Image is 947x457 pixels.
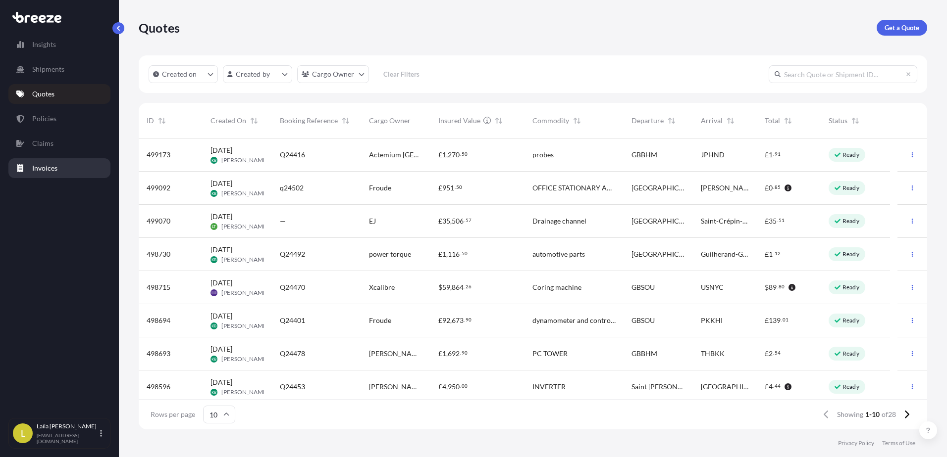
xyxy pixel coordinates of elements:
[769,151,773,158] span: 1
[769,65,917,83] input: Search Quote or Shipment ID...
[446,383,448,390] span: ,
[32,114,56,124] p: Policies
[532,382,566,392] span: INVERTER
[369,116,411,126] span: Cargo Owner
[532,349,568,359] span: PC TOWER
[147,249,170,259] span: 498730
[460,384,461,388] span: .
[210,344,232,354] span: [DATE]
[221,156,268,164] span: [PERSON_NAME]
[147,183,170,193] span: 499092
[462,252,468,255] span: 50
[456,185,462,189] span: 50
[701,150,725,160] span: JPHND
[221,388,268,396] span: [PERSON_NAME]
[775,185,781,189] span: 85
[211,188,216,198] span: KB
[631,349,657,359] span: GBBHM
[777,285,778,288] span: .
[280,216,286,226] span: —
[462,152,468,156] span: 50
[466,318,472,321] span: 90
[280,349,305,359] span: Q24478
[462,351,468,355] span: 90
[139,20,180,36] p: Quotes
[280,249,305,259] span: Q24492
[147,216,170,226] span: 499070
[666,115,678,127] button: Sort
[775,252,781,255] span: 12
[32,40,56,49] p: Insights
[773,152,774,156] span: .
[701,382,749,392] span: [GEOGRAPHIC_DATA]
[769,350,773,357] span: 2
[838,439,874,447] a: Privacy Policy
[765,350,769,357] span: £
[701,116,723,126] span: Arrival
[493,115,505,127] button: Sort
[452,317,464,324] span: 673
[448,350,460,357] span: 692
[842,283,859,291] p: Ready
[211,321,216,331] span: KB
[842,383,859,391] p: Ready
[769,317,781,324] span: 139
[438,383,442,390] span: £
[877,20,927,36] a: Get a Quote
[448,151,460,158] span: 270
[849,115,861,127] button: Sort
[438,350,442,357] span: £
[701,316,723,325] span: PKKHI
[769,383,773,390] span: 4
[464,285,465,288] span: .
[842,250,859,258] p: Ready
[765,116,780,126] span: Total
[151,410,195,419] span: Rows per page
[631,282,655,292] span: GBSOU
[842,217,859,225] p: Ready
[340,115,352,127] button: Sort
[775,384,781,388] span: 44
[460,351,461,355] span: .
[280,183,304,193] span: q24502
[223,65,292,83] button: createdBy Filter options
[631,150,657,160] span: GBBHM
[450,284,452,291] span: ,
[442,284,450,291] span: 59
[466,219,472,222] span: 57
[532,216,586,226] span: Drainage channel
[460,252,461,255] span: .
[452,218,464,225] span: 506
[8,59,110,79] a: Shipments
[280,116,338,126] span: Booking Reference
[773,384,774,388] span: .
[210,212,232,222] span: [DATE]
[773,351,774,355] span: .
[210,377,232,387] span: [DATE]
[725,115,737,127] button: Sort
[773,185,774,189] span: .
[280,382,305,392] span: Q24453
[773,252,774,255] span: .
[374,66,429,82] button: Clear Filters
[775,351,781,355] span: 54
[369,349,422,359] span: [PERSON_NAME] Metering
[442,350,446,357] span: 1
[369,316,391,325] span: Froude
[21,428,25,438] span: L
[221,289,268,297] span: [PERSON_NAME]
[8,158,110,178] a: Invoices
[147,349,170,359] span: 498693
[450,317,452,324] span: ,
[280,150,305,160] span: Q24416
[438,184,442,191] span: £
[211,387,216,397] span: KB
[631,216,685,226] span: [GEOGRAPHIC_DATA]
[442,218,450,225] span: 35
[777,219,778,222] span: .
[446,251,448,258] span: ,
[781,318,782,321] span: .
[631,116,664,126] span: Departure
[865,410,880,419] span: 1-10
